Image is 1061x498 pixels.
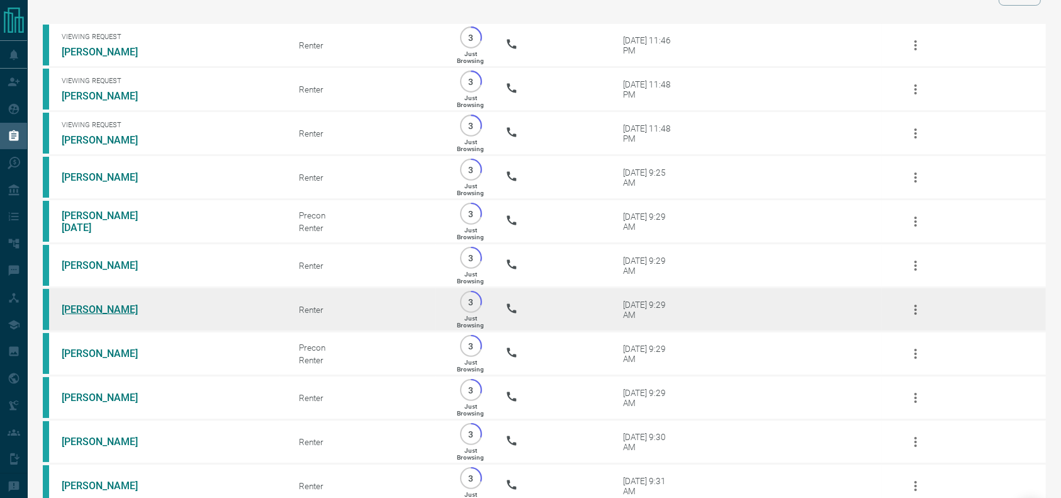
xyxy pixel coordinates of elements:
a: [PERSON_NAME] [62,392,156,404]
div: [DATE] 9:29 AM [623,212,676,232]
a: [PERSON_NAME] [62,259,156,271]
div: Renter [299,128,436,139]
div: Renter [299,84,436,94]
p: Just Browsing [458,359,485,373]
a: [PERSON_NAME] [62,348,156,359]
a: [PERSON_NAME] [62,480,156,492]
p: 3 [466,297,476,307]
div: condos.ca [43,377,49,418]
div: [DATE] 11:48 PM [623,123,676,144]
span: Viewing Request [62,121,280,129]
span: Viewing Request [62,33,280,41]
div: condos.ca [43,157,49,198]
div: [DATE] 11:48 PM [623,79,676,99]
div: condos.ca [43,113,49,154]
div: condos.ca [43,69,49,110]
div: Renter [299,481,436,491]
a: [PERSON_NAME] [62,134,156,146]
div: Renter [299,355,436,365]
p: 3 [466,33,476,42]
div: [DATE] 9:29 AM [623,300,676,320]
p: 3 [466,341,476,351]
p: Just Browsing [458,315,485,329]
div: [DATE] 9:29 AM [623,344,676,364]
div: [DATE] 9:25 AM [623,167,676,188]
div: Renter [299,40,436,50]
div: condos.ca [43,333,49,374]
div: Renter [299,261,436,271]
div: Renter [299,305,436,315]
div: Renter [299,393,436,403]
p: Just Browsing [458,50,485,64]
a: [PERSON_NAME] [62,436,156,448]
a: [PERSON_NAME] [62,303,156,315]
p: Just Browsing [458,271,485,285]
p: Just Browsing [458,139,485,152]
span: Viewing Request [62,77,280,85]
p: 3 [466,253,476,263]
p: Just Browsing [458,183,485,196]
div: Renter [299,437,436,447]
a: [PERSON_NAME] [62,90,156,102]
a: [PERSON_NAME] [62,46,156,58]
div: condos.ca [43,245,49,286]
a: [PERSON_NAME][DATE] [62,210,156,234]
div: [DATE] 9:30 AM [623,432,676,452]
p: 3 [466,429,476,439]
div: Renter [299,223,436,233]
div: condos.ca [43,289,49,330]
p: 3 [466,209,476,218]
a: [PERSON_NAME] [62,171,156,183]
p: Just Browsing [458,447,485,461]
p: 3 [466,473,476,483]
p: Just Browsing [458,403,485,417]
p: 3 [466,121,476,130]
p: 3 [466,165,476,174]
div: condos.ca [43,25,49,65]
div: [DATE] 11:46 PM [623,35,676,55]
p: Just Browsing [458,94,485,108]
div: Renter [299,173,436,183]
p: 3 [466,385,476,395]
div: condos.ca [43,201,49,242]
div: condos.ca [43,421,49,462]
p: Just Browsing [458,227,485,241]
div: [DATE] 9:29 AM [623,388,676,408]
div: [DATE] 9:31 AM [623,476,676,496]
div: Precon [299,342,436,353]
p: 3 [466,77,476,86]
div: [DATE] 9:29 AM [623,256,676,276]
div: Precon [299,210,436,220]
